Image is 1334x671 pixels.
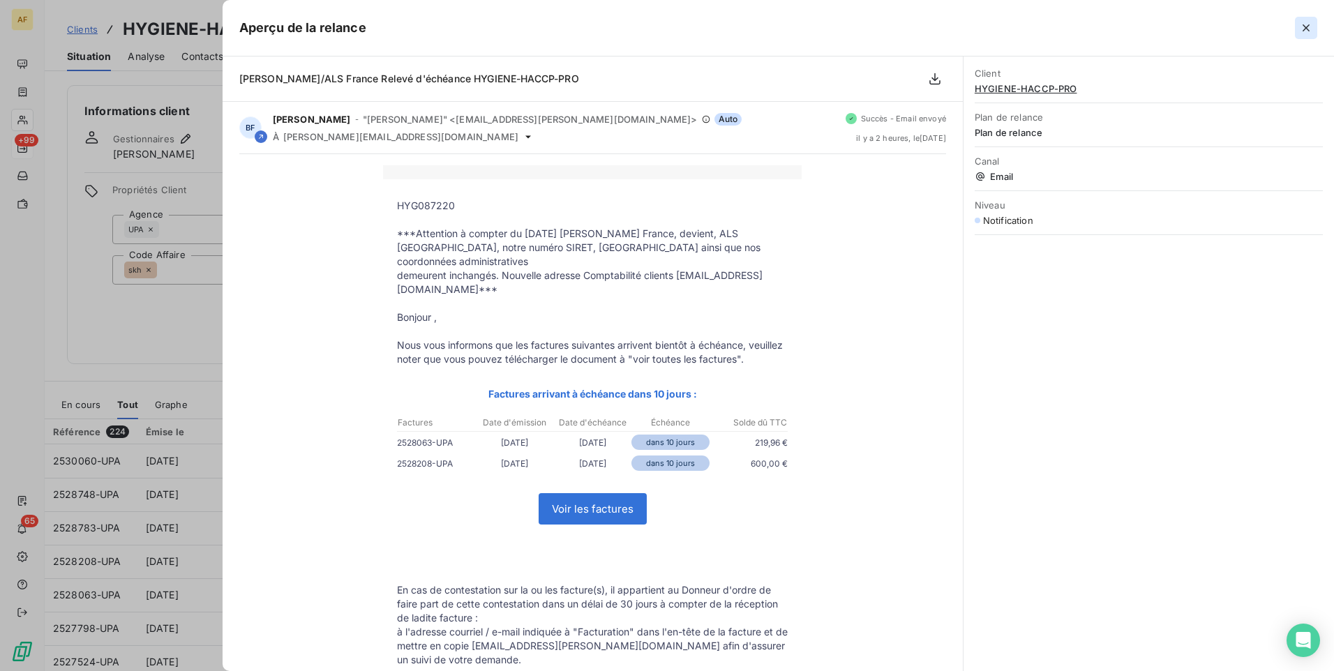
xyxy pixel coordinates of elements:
p: 2528063-UPA [397,435,475,450]
span: Auto [714,113,742,126]
span: "[PERSON_NAME]" <[EMAIL_ADDRESS][PERSON_NAME][DOMAIN_NAME]> [363,114,698,125]
p: Nous vous informons que les factures suivantes arrivent bientôt à échéance, veuillez noter que vo... [397,338,788,366]
span: Plan de relance [975,127,1323,138]
span: - [355,115,359,123]
p: dans 10 jours [631,455,710,471]
span: [PERSON_NAME] [273,114,351,125]
p: 219,96 € [710,435,788,450]
p: Date d'échéance [554,416,631,429]
span: [PERSON_NAME][EMAIL_ADDRESS][DOMAIN_NAME] [283,131,518,142]
p: Solde dû TTC [710,416,787,429]
div: BF [239,116,262,139]
p: à l'adresse courriel / e-mail indiquée à "Facturation" dans l'en-tête de la facture et de mettre ... [397,625,788,667]
p: [DATE] [475,456,553,471]
p: En cas de contestation sur la ou les facture(s), il appartient au Donneur d'ordre de faire part d... [397,583,788,625]
span: Niveau [975,199,1323,211]
p: demeurent inchangés. Nouvelle adresse Comptabilité clients [EMAIL_ADDRESS][DOMAIN_NAME]*** [397,269,788,296]
a: Voir les factures [539,494,646,524]
p: HYG087220 [397,199,788,213]
span: Plan de relance [975,112,1323,123]
p: Factures [398,416,474,429]
span: À [273,131,279,142]
span: Succès - Email envoyé [861,114,946,123]
span: Client [975,68,1323,79]
span: [PERSON_NAME]/ALS France Relevé d'échéance HYGIENE-HACCP-PRO [239,73,579,84]
p: [DATE] [475,435,553,450]
span: Canal [975,156,1323,167]
p: Date d'émission [476,416,553,429]
p: [DATE] [553,456,631,471]
p: Bonjour , [397,310,788,324]
p: dans 10 jours [631,435,710,450]
span: Notification [983,215,1033,226]
span: il y a 2 heures , le [DATE] [856,134,946,142]
div: Open Intercom Messenger [1287,624,1320,657]
p: Échéance [632,416,709,429]
p: [DATE] [553,435,631,450]
h5: Aperçu de la relance [239,18,366,38]
span: Email [975,171,1323,182]
p: 2528208-UPA [397,456,475,471]
p: 600,00 € [710,456,788,471]
p: ***Attention à compter du [DATE] [PERSON_NAME] France, devient, ALS [GEOGRAPHIC_DATA], notre numé... [397,227,788,269]
span: HYGIENE-HACCP-PRO [975,83,1323,94]
p: Factures arrivant à échéance dans 10 jours : [397,386,788,402]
